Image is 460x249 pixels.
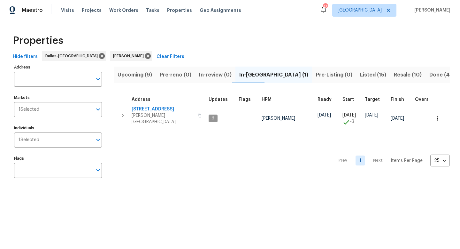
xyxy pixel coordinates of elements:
[338,7,382,13] span: [GEOGRAPHIC_DATA]
[365,97,386,102] div: Target renovation project end date
[350,118,354,125] span: -3
[19,137,39,143] span: 1 Selected
[19,107,39,112] span: 1 Selected
[45,53,100,59] span: Dallas-[GEOGRAPHIC_DATA]
[118,70,152,79] span: Upcoming (9)
[22,7,43,13] span: Maestro
[365,97,380,102] span: Target
[342,113,356,117] span: [DATE]
[391,97,410,102] div: Projected renovation finish date
[209,116,217,121] span: 2
[412,7,450,13] span: [PERSON_NAME]
[160,70,191,79] span: Pre-reno (0)
[157,53,184,61] span: Clear Filters
[360,70,386,79] span: Listed (15)
[109,7,138,13] span: Work Orders
[113,53,146,59] span: [PERSON_NAME]
[262,116,295,121] span: [PERSON_NAME]
[146,8,159,12] span: Tasks
[14,126,102,130] label: Individuals
[94,105,103,114] button: Open
[42,51,106,61] div: Dallas-[GEOGRAPHIC_DATA]
[10,51,40,63] button: Hide filters
[14,157,102,160] label: Flags
[209,97,228,102] span: Updates
[239,70,308,79] span: In-[GEOGRAPHIC_DATA] (1)
[430,152,450,169] div: 25
[333,137,450,184] nav: Pagination Navigation
[132,112,194,125] span: [PERSON_NAME][GEOGRAPHIC_DATA]
[340,104,362,133] td: Project started 3 days early
[391,116,404,121] span: [DATE]
[391,157,423,164] p: Items Per Page
[391,97,404,102] span: Finish
[262,97,272,102] span: HPM
[429,70,459,79] span: Done (403)
[365,113,378,117] span: [DATE]
[342,97,354,102] span: Start
[154,51,187,63] button: Clear Filters
[323,4,327,10] div: 43
[318,113,331,117] span: [DATE]
[94,135,103,144] button: Open
[316,70,352,79] span: Pre-Listing (0)
[167,7,192,13] span: Properties
[318,97,337,102] div: Earliest renovation start date (first business day after COE or Checkout)
[415,97,432,102] span: Overall
[13,37,63,44] span: Properties
[415,97,437,102] div: Days past target finish date
[132,97,150,102] span: Address
[94,75,103,84] button: Open
[394,70,422,79] span: Resale (10)
[94,166,103,175] button: Open
[61,7,74,13] span: Visits
[13,53,38,61] span: Hide filters
[318,97,332,102] span: Ready
[200,7,241,13] span: Geo Assignments
[110,51,152,61] div: [PERSON_NAME]
[132,106,194,112] span: [STREET_ADDRESS]
[342,97,360,102] div: Actual renovation start date
[199,70,232,79] span: In-review (0)
[14,96,102,100] label: Markets
[14,65,102,69] label: Address
[82,7,102,13] span: Projects
[356,156,365,165] a: Goto page 1
[239,97,251,102] span: Flags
